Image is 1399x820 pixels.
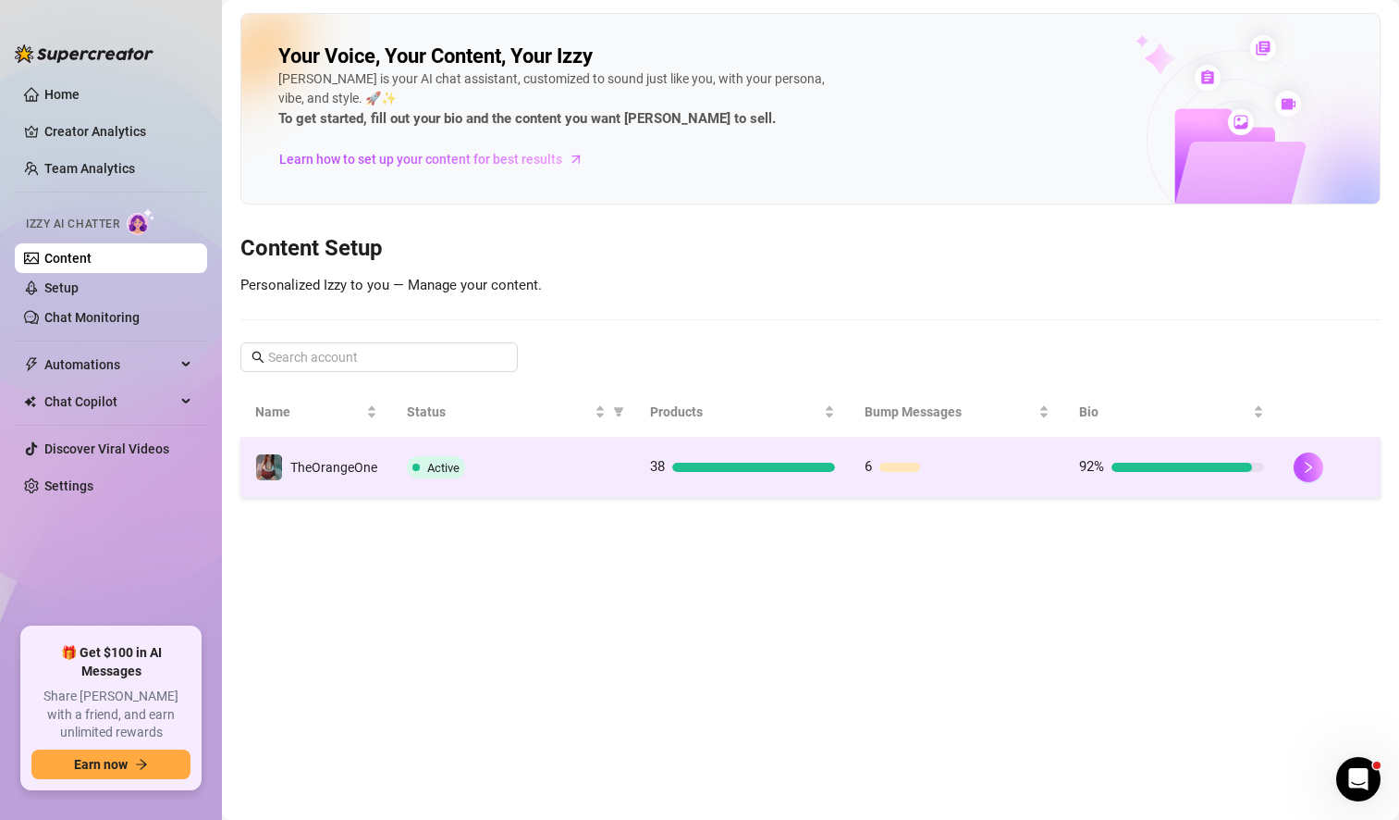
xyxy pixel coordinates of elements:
[44,280,79,295] a: Setup
[290,460,377,475] span: TheOrangeOne
[278,144,597,174] a: Learn how to set up your content for best results
[44,387,176,416] span: Chat Copilot
[135,758,148,771] span: arrow-right
[44,87,80,102] a: Home
[44,310,140,325] a: Chat Monitoring
[1079,402,1249,422] span: Bio
[865,458,872,475] span: 6
[24,357,39,372] span: thunderbolt
[1064,387,1279,438] th: Bio
[26,216,119,233] span: Izzy AI Chatter
[609,398,628,426] span: filter
[44,117,192,146] a: Creator Analytics
[44,161,135,176] a: Team Analytics
[44,478,93,493] a: Settings
[850,387,1064,438] th: Bump Messages
[44,350,176,379] span: Automations
[613,406,624,417] span: filter
[255,402,362,422] span: Name
[127,208,155,235] img: AI Chatter
[1302,461,1315,474] span: right
[44,441,169,456] a: Discover Viral Videos
[1079,458,1104,475] span: 92%
[278,69,833,130] div: [PERSON_NAME] is your AI chat assistant, customized to sound just like you, with your persona, vi...
[44,251,92,266] a: Content
[1294,453,1323,482] button: right
[31,644,190,680] span: 🎁 Get $100 in AI Messages
[650,458,665,475] span: 38
[635,387,850,438] th: Products
[240,234,1381,264] h3: Content Setup
[407,402,591,422] span: Status
[15,44,153,63] img: logo-BBDzfeDw.svg
[279,149,562,169] span: Learn how to set up your content for best results
[256,454,282,480] img: TheOrangeOne
[24,395,36,408] img: Chat Copilot
[31,750,190,779] button: Earn nowarrow-right
[427,461,460,475] span: Active
[268,347,492,367] input: Search account
[240,387,392,438] th: Name
[252,351,264,364] span: search
[392,387,635,438] th: Status
[240,277,542,293] span: Personalized Izzy to you — Manage your content.
[278,43,593,69] h2: Your Voice, Your Content, Your Izzy
[31,688,190,742] span: Share [PERSON_NAME] with a friend, and earn unlimited rewards
[567,150,585,168] span: arrow-right
[1093,15,1380,204] img: ai-chatter-content-library-cLFOSyPT.png
[1336,757,1381,801] iframe: Intercom live chat
[865,402,1035,422] span: Bump Messages
[650,402,820,422] span: Products
[278,110,776,127] strong: To get started, fill out your bio and the content you want [PERSON_NAME] to sell.
[74,757,128,772] span: Earn now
